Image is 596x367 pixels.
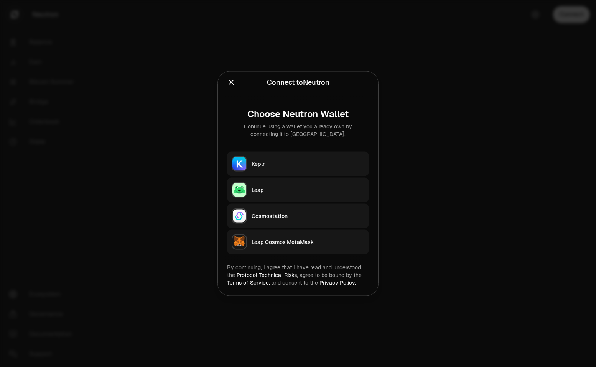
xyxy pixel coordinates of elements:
[252,160,364,168] div: Keplr
[267,77,329,88] div: Connect to Neutron
[227,230,369,254] button: Leap Cosmos MetaMaskLeap Cosmos MetaMask
[233,109,363,120] div: Choose Neutron Wallet
[252,212,364,220] div: Cosmostation
[227,178,369,202] button: LeapLeap
[232,157,246,171] img: Keplr
[319,279,356,286] a: Privacy Policy.
[237,272,298,279] a: Protocol Technical Risks,
[227,77,235,88] button: Close
[232,209,246,223] img: Cosmostation
[227,204,369,228] button: CosmostationCosmostation
[252,186,364,194] div: Leap
[252,238,364,246] div: Leap Cosmos MetaMask
[232,235,246,249] img: Leap Cosmos MetaMask
[233,123,363,138] div: Continue using a wallet you already own by connecting it to [GEOGRAPHIC_DATA].
[227,152,369,176] button: KeplrKeplr
[227,279,270,286] a: Terms of Service,
[227,264,369,287] div: By continuing, I agree that I have read and understood the agree to be bound by the and consent t...
[232,183,246,197] img: Leap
